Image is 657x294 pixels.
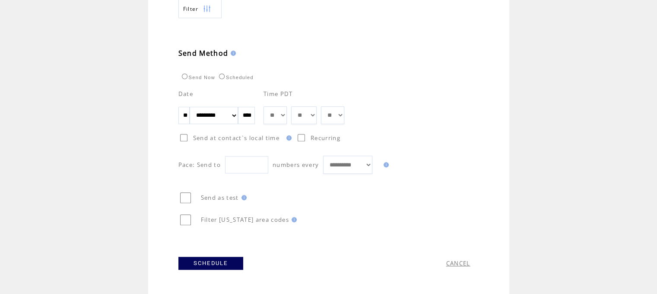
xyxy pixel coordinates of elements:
[201,194,239,201] span: Send as test
[201,216,289,224] span: Filter [US_STATE] area codes
[178,90,193,98] span: Date
[183,5,199,13] span: Show filters
[311,134,340,142] span: Recurring
[273,161,319,169] span: numbers every
[289,217,297,222] img: help.gif
[263,90,293,98] span: Time PDT
[217,75,254,80] label: Scheduled
[180,75,215,80] label: Send Now
[178,257,243,270] a: SCHEDULE
[219,73,225,79] input: Scheduled
[178,161,221,169] span: Pace: Send to
[178,48,229,58] span: Send Method
[193,134,279,142] span: Send at contact`s local time
[381,162,389,167] img: help.gif
[239,195,247,200] img: help.gif
[446,259,470,267] a: CANCEL
[182,73,187,79] input: Send Now
[284,135,292,141] img: help.gif
[228,51,236,56] img: help.gif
